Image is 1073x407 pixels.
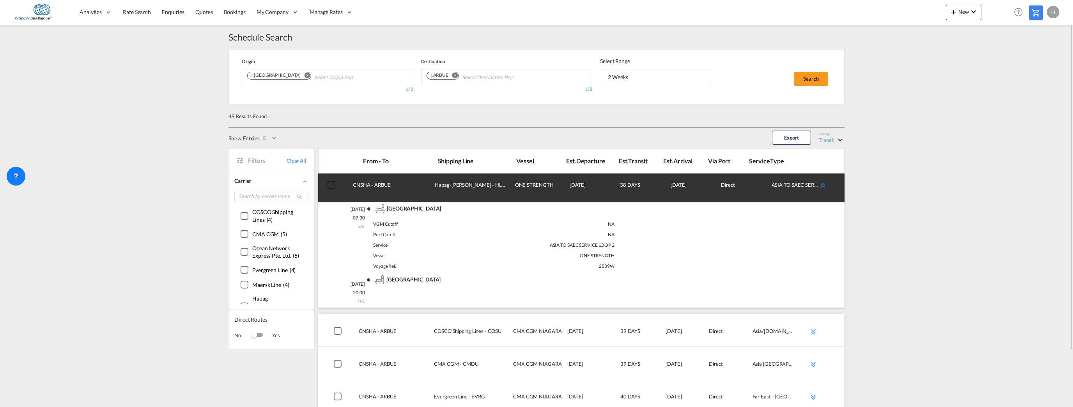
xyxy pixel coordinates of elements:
div: Voyage Ref. [373,261,494,272]
span: Bookings [224,9,246,15]
button: icon-plus 400-fgNewicon-chevron-down [946,5,981,20]
div: Direct [709,322,750,347]
button: Remove [299,72,311,80]
span: CMA CGM [252,231,279,237]
span: My Company [257,8,289,16]
div: Shipping Line [438,157,513,165]
span: 5 [294,252,297,259]
div: 1/3 [421,86,593,93]
div: Est.Arrival [663,157,704,165]
div: Press delete to remove this chip. [250,72,302,78]
md-icon: icon-chevron-up [301,178,308,185]
div: ( ) [252,266,296,274]
span: 4 [291,267,294,273]
span: Enquiries [162,9,184,15]
span: New [949,9,978,15]
md-icon: icon-plus 400-fg [949,7,958,16]
div: Hapag-Lloyd AG - HLCU [429,175,505,200]
div: 2025-11-11T20:00:00.000 [671,175,717,200]
div: NA [494,219,615,230]
div: ( ) [252,281,289,289]
div: Help [1012,5,1029,19]
div: CMA CGM NIAGARA [513,354,563,379]
div: CMA CGM - CMDU [434,354,509,379]
md-chips-wrap: Chips container. Use arrow keys to select chips. [425,69,540,84]
md-checkbox: () [241,266,296,274]
button: Remove [447,72,459,80]
md-icon: icon-magnify [297,194,303,200]
span: schedule_track.port_name [387,205,441,212]
div: Asia South America East Coast 1 [753,354,794,379]
md-checkbox: () [241,208,302,223]
button: Search [794,72,828,86]
md-checkbox: () [241,230,287,238]
span: Rate Search [123,9,151,15]
div: 2025-09-25T09:00:00.000 [567,354,609,379]
input: Select Destination Port [462,71,536,84]
div: 2025-09-25T09:00:00.000 [567,322,609,347]
div: ASIA TO SAEC SERVICE LOOP 2 [772,175,818,200]
div: ( ) [252,208,302,223]
div: 2025-11-03T07:00:00.000 [666,354,707,379]
div: Transit [819,137,834,143]
div: Est.Transit [619,157,660,165]
md-checkbox: () [241,280,289,288]
div: Direct [709,354,750,379]
md-select: Select: Transit [819,135,845,144]
div: Vessel [373,251,494,261]
span: Analytics [80,8,102,16]
md-checkbox: () [241,244,302,260]
div: Sort by [819,132,830,137]
p: 20:00 [338,290,365,296]
div: Shanghai / CNSHA Buenos Aires / ARBUE [359,354,434,379]
md-select: Select Range: 2 Weeks [601,69,711,84]
div: Service [373,240,494,251]
md-icon: icon-flickr-after [362,275,371,285]
md-switch: Switch 1 [249,329,264,341]
div: Shanghai / CNSHA Buenos Aires / ARBUE [359,322,434,347]
div: Asia/s.Africa/s.Amercia service [753,322,794,347]
div: 49 Results Found [228,113,266,120]
div: ServiceType [749,157,790,165]
div: COSCO Shipping Lines - COSU [434,322,509,347]
a: Clear All [287,157,306,164]
input: Select Origin Port [314,71,388,84]
div: Est.Departure [566,157,607,165]
span: 4 [268,216,271,223]
div: Vessel [516,157,566,165]
span: COSCO Shipping Lines [252,209,293,223]
md-expansion-panel-header: Shanghai / CNSHA Buenos Aires / ARBUEHapag-[PERSON_NAME] - HLCUONE STRENGTH[DATE]38 DAYS[DATE]Dir... [318,173,845,202]
p: 07:30 [338,215,365,221]
div: Select Range [600,57,712,65]
div: 2539W [494,261,615,272]
div: Show Entries [228,134,260,143]
md-icon: icon-flickr-after [362,204,372,214]
span: No [234,332,249,339]
p: SAT [338,223,365,229]
md-icon: icon-chevron-down [969,7,978,16]
div: 38 DAYS [620,175,666,200]
div: ASIA TO SAEC SERVICE LOOP 2 [494,240,615,251]
span: Hapag-[PERSON_NAME] [252,295,295,310]
div: ( ) [252,230,287,238]
div: CMA CGM NIAGARA [513,322,563,347]
div: 39 DAYS [620,354,662,379]
input: Search by carrier name [234,191,308,202]
div: Carrier [234,177,308,185]
p: [DATE] [338,281,365,288]
md-icon: icon-chevron-double-up md-link-fg [818,181,827,190]
md-icon: icon-chevron-double-down md-link-fg [809,327,818,336]
span: 4 [285,281,288,288]
md-icon: icon-chevron-double-down md-link-fg [809,393,818,402]
span: Yes [264,332,280,339]
span: Help [1012,5,1025,19]
div: Shanghai / CNSHA Buenos Aires / ARBUE [353,175,429,200]
div: 2025-11-03T07:00:00.000 [666,322,707,347]
p: TUE [338,298,365,304]
div: Schedule Search [228,31,845,43]
div: 2 Weeks [608,74,628,80]
md-icon: icon-chevron-double-down md-link-fg [809,360,818,369]
span: Manage Rates [310,8,343,16]
span: Carrier [234,177,251,184]
div: ARBUE [429,72,449,78]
